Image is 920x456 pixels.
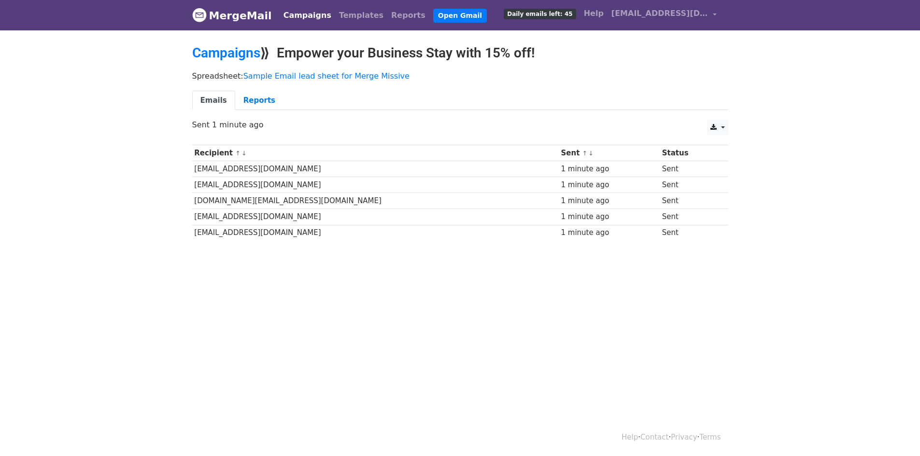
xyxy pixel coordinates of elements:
[559,145,660,161] th: Sent
[192,91,235,111] a: Emails
[660,177,719,193] td: Sent
[235,150,241,157] a: ↑
[561,164,657,175] div: 1 minute ago
[192,8,207,22] img: MergeMail logo
[335,6,387,25] a: Templates
[588,150,594,157] a: ↓
[500,4,580,23] a: Daily emails left: 45
[660,209,719,225] td: Sent
[699,433,721,442] a: Terms
[243,71,410,81] a: Sample Email lead sheet for Merge Missive
[561,195,657,207] div: 1 minute ago
[192,161,559,177] td: [EMAIL_ADDRESS][DOMAIN_NAME]
[192,177,559,193] td: [EMAIL_ADDRESS][DOMAIN_NAME]
[192,45,728,61] h2: ⟫ Empower your Business Stay with 15% off!
[660,161,719,177] td: Sent
[192,209,559,225] td: [EMAIL_ADDRESS][DOMAIN_NAME]
[192,120,728,130] p: Sent 1 minute ago
[561,180,657,191] div: 1 minute ago
[582,150,588,157] a: ↑
[241,150,247,157] a: ↓
[192,5,272,26] a: MergeMail
[561,211,657,222] div: 1 minute ago
[387,6,429,25] a: Reports
[561,227,657,238] div: 1 minute ago
[280,6,335,25] a: Campaigns
[192,225,559,241] td: [EMAIL_ADDRESS][DOMAIN_NAME]
[622,433,638,442] a: Help
[608,4,721,27] a: [EMAIL_ADDRESS][DOMAIN_NAME]
[192,145,559,161] th: Recipient
[235,91,283,111] a: Reports
[192,193,559,209] td: [DOMAIN_NAME][EMAIL_ADDRESS][DOMAIN_NAME]
[580,4,608,23] a: Help
[660,145,719,161] th: Status
[660,193,719,209] td: Sent
[671,433,697,442] a: Privacy
[192,71,728,81] p: Spreadsheet:
[660,225,719,241] td: Sent
[433,9,487,23] a: Open Gmail
[611,8,708,19] span: [EMAIL_ADDRESS][DOMAIN_NAME]
[192,45,260,61] a: Campaigns
[504,9,576,19] span: Daily emails left: 45
[640,433,668,442] a: Contact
